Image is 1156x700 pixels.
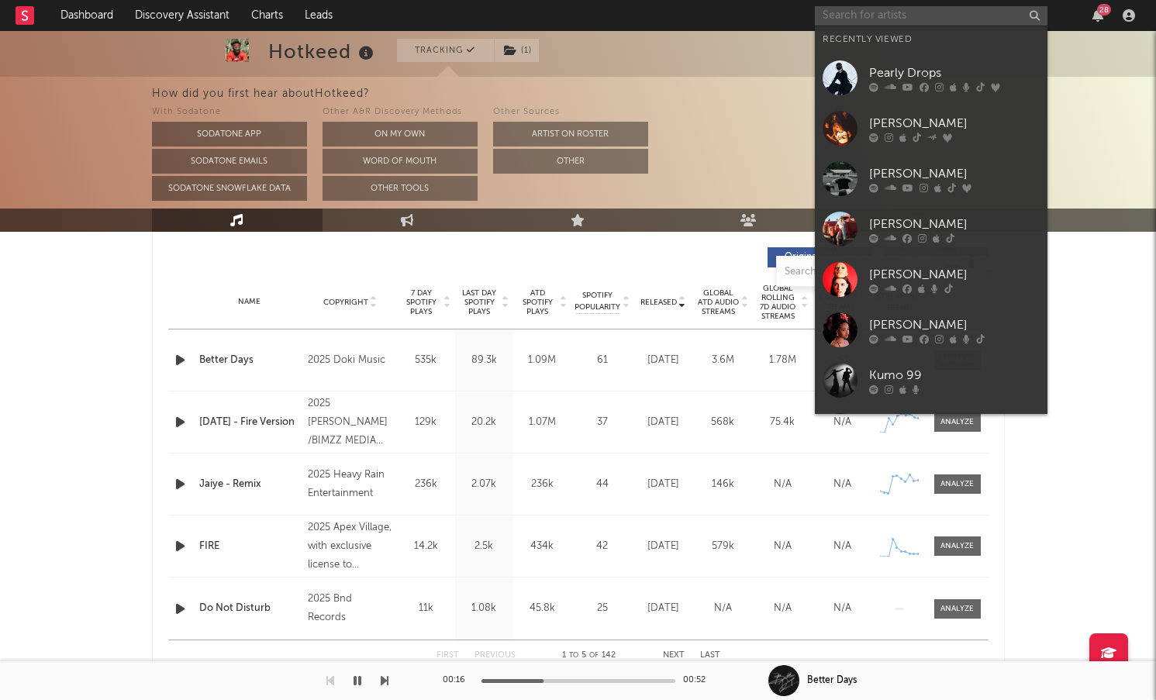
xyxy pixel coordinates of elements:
div: [DATE] [637,601,689,616]
div: [PERSON_NAME] [869,316,1040,334]
div: 89.3k [459,353,509,368]
div: 61 [575,353,630,368]
div: 2.5k [459,539,509,554]
div: 11k [401,601,451,616]
div: 568k [697,415,749,430]
div: N/A [757,539,809,554]
div: [PERSON_NAME] [869,114,1040,133]
div: 1.09M [517,353,568,368]
span: to [569,652,578,659]
div: N/A [816,601,868,616]
div: [DATE] [637,539,689,554]
button: Last [700,651,720,660]
button: Sodatone Snowflake Data [152,176,307,201]
div: [PERSON_NAME] [869,265,1040,284]
span: Last Day Spotify Plays [459,288,500,316]
a: [PERSON_NAME] [815,103,1047,153]
div: N/A [697,601,749,616]
span: Global Rolling 7D Audio Streams [757,284,799,321]
div: 28 [1097,4,1111,16]
a: [PERSON_NAME] [815,204,1047,254]
button: Tracking [397,39,494,62]
a: Pearly Drops [815,53,1047,103]
div: 75.4k [757,415,809,430]
div: [DATE] [637,415,689,430]
div: 20.2k [459,415,509,430]
div: Pearly Drops [869,64,1040,82]
a: Better Days [199,353,301,368]
div: 2025 Bnd Records [308,590,392,627]
a: Kumo 99 [815,355,1047,405]
button: First [437,651,459,660]
button: Sodatone Emails [152,149,307,174]
div: Other A&R Discovery Methods [323,103,478,122]
button: On My Own [323,122,478,147]
div: [DATE] [637,353,689,368]
div: Kumo 99 [869,366,1040,384]
span: of [589,652,599,659]
div: 1 5 142 [547,647,632,665]
div: 00:16 [443,671,474,690]
span: Released [640,298,677,307]
a: [PERSON_NAME] [815,254,1047,305]
div: 00:52 [683,671,714,690]
div: 37 [575,415,630,430]
a: [PERSON_NAME] [815,153,1047,204]
button: 28 [1092,9,1103,22]
div: 1.07M [517,415,568,430]
div: 434k [517,539,568,554]
div: 579k [697,539,749,554]
div: Other Sources [493,103,648,122]
div: Recently Viewed [823,30,1040,49]
div: Hotkeed [268,39,378,64]
div: With Sodatone [152,103,307,122]
div: 535k [401,353,451,368]
div: [PERSON_NAME] [869,164,1040,183]
span: Global ATD Audio Streams [697,288,740,316]
button: (1) [495,39,539,62]
span: Originals ( 41 ) [778,253,849,262]
span: ( 1 ) [494,39,540,62]
button: Other Tools [323,176,478,201]
div: 236k [517,477,568,492]
div: 3.6M [697,353,749,368]
div: 14.2k [401,539,451,554]
a: Jaiye - Remix [199,477,301,492]
span: 7 Day Spotify Plays [401,288,442,316]
div: 129k [401,415,451,430]
div: 236k [401,477,451,492]
div: [DATE] [637,477,689,492]
div: 1.78M [757,353,809,368]
a: [PERSON_NAME] [815,305,1047,355]
div: 1.08k [459,601,509,616]
div: [PERSON_NAME] [869,215,1040,233]
div: 2025 Doki Music [308,351,392,370]
div: N/A [816,415,868,430]
input: Search by song name or URL [777,266,940,278]
div: 44 [575,477,630,492]
button: Other [493,149,648,174]
a: [DATE] - Fire Version [199,415,301,430]
input: Search for artists [815,6,1047,26]
a: FIRE [199,539,301,554]
div: 2025 Apex Village, with exclusive license to ONErpm [308,519,392,574]
a: [PERSON_NAME] [815,405,1047,456]
div: 25 [575,601,630,616]
div: 146k [697,477,749,492]
span: Spotify Popularity [575,290,620,313]
a: Do Not Disturb [199,601,301,616]
button: Sodatone App [152,122,307,147]
button: Originals(41) [768,247,872,267]
div: N/A [816,539,868,554]
button: Word Of Mouth [323,149,478,174]
button: Previous [474,651,516,660]
div: 45.8k [517,601,568,616]
div: Name [199,296,301,308]
div: N/A [757,477,809,492]
span: ATD Spotify Plays [517,288,558,316]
